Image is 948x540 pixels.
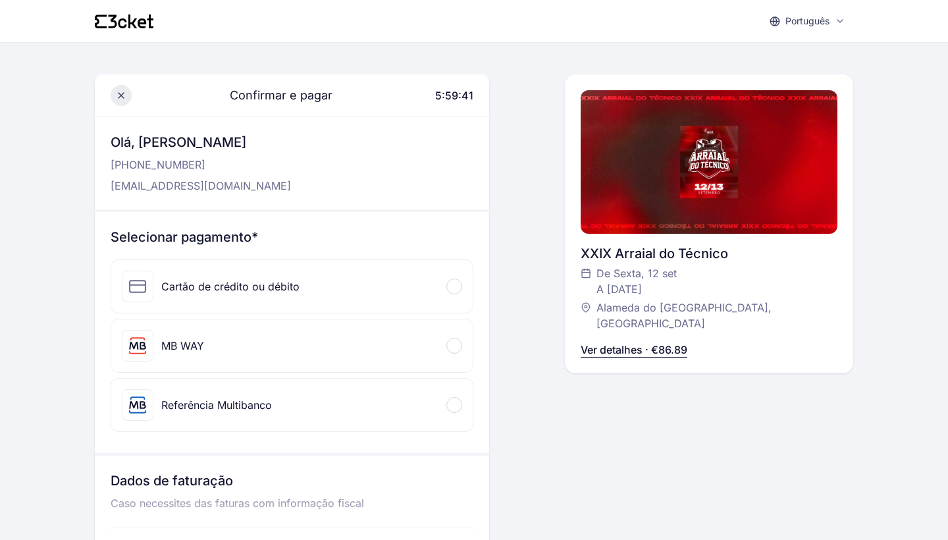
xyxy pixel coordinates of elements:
p: [EMAIL_ADDRESS][DOMAIN_NAME] [111,178,291,194]
p: Ver detalhes · €86.89 [581,342,687,358]
div: Cartão de crédito ou débito [161,279,300,294]
div: MB WAY [161,338,204,354]
p: Caso necessites das faturas com informação fiscal [111,495,473,522]
h3: Olá, [PERSON_NAME] [111,133,291,151]
p: Português [785,14,829,28]
span: De Sexta, 12 set A [DATE] [596,265,677,297]
div: XXIX Arraial do Técnico [581,244,837,263]
h3: Dados de faturação [111,472,473,495]
span: Alameda do [GEOGRAPHIC_DATA], [GEOGRAPHIC_DATA] [596,300,824,331]
p: [PHONE_NUMBER] [111,157,291,173]
div: Referência Multibanco [161,397,272,413]
span: Confirmar e pagar [214,86,332,105]
span: 5:59:41 [435,89,473,102]
h3: Selecionar pagamento* [111,228,473,246]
